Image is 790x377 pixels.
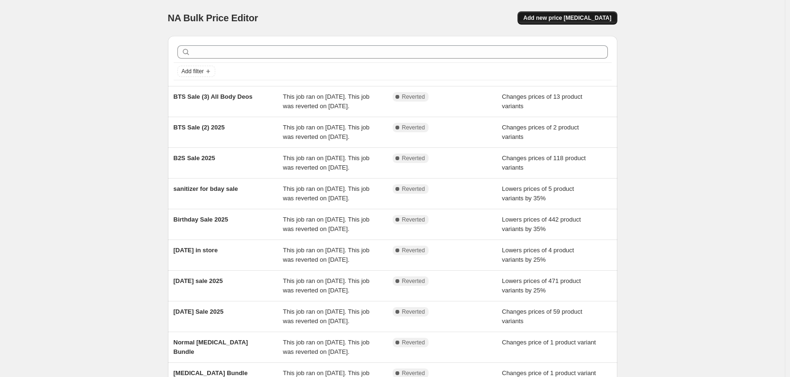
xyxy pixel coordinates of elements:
[502,185,574,202] span: Lowers prices of 5 product variants by 35%
[283,93,369,110] span: This job ran on [DATE]. This job was reverted on [DATE].
[502,277,581,294] span: Lowers prices of 471 product variants by 25%
[402,339,425,346] span: Reverted
[174,124,225,131] span: BTS Sale (2) 2025
[174,185,238,192] span: sanitizer for bday sale
[283,247,369,263] span: This job ran on [DATE]. This job was reverted on [DATE].
[502,154,586,171] span: Changes prices of 118 product variants
[502,339,596,346] span: Changes price of 1 product variant
[402,369,425,377] span: Reverted
[283,277,369,294] span: This job ran on [DATE]. This job was reverted on [DATE].
[283,339,369,355] span: This job ran on [DATE]. This job was reverted on [DATE].
[523,14,611,22] span: Add new price [MEDICAL_DATA]
[177,66,215,77] button: Add filter
[174,93,253,100] span: BTS Sale (3) All Body Deos
[518,11,617,25] button: Add new price [MEDICAL_DATA]
[168,13,258,23] span: NA Bulk Price Editor
[174,154,215,162] span: B2S Sale 2025
[502,247,574,263] span: Lowers prices of 4 product variants by 25%
[174,339,248,355] span: Normal [MEDICAL_DATA] Bundle
[502,369,596,377] span: Changes price of 1 product variant
[402,216,425,223] span: Reverted
[283,124,369,140] span: This job ran on [DATE]. This job was reverted on [DATE].
[182,68,204,75] span: Add filter
[174,247,218,254] span: [DATE] in store
[174,308,224,315] span: [DATE] Sale 2025
[402,277,425,285] span: Reverted
[402,154,425,162] span: Reverted
[283,154,369,171] span: This job ran on [DATE]. This job was reverted on [DATE].
[402,308,425,316] span: Reverted
[402,185,425,193] span: Reverted
[502,216,581,232] span: Lowers prices of 442 product variants by 35%
[283,185,369,202] span: This job ran on [DATE]. This job was reverted on [DATE].
[502,93,582,110] span: Changes prices of 13 product variants
[502,124,579,140] span: Changes prices of 2 product variants
[502,308,582,325] span: Changes prices of 59 product variants
[283,308,369,325] span: This job ran on [DATE]. This job was reverted on [DATE].
[402,93,425,101] span: Reverted
[402,124,425,131] span: Reverted
[174,369,248,377] span: [MEDICAL_DATA] Bundle
[283,216,369,232] span: This job ran on [DATE]. This job was reverted on [DATE].
[174,216,228,223] span: Birthday Sale 2025
[402,247,425,254] span: Reverted
[174,277,223,284] span: [DATE] sale 2025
